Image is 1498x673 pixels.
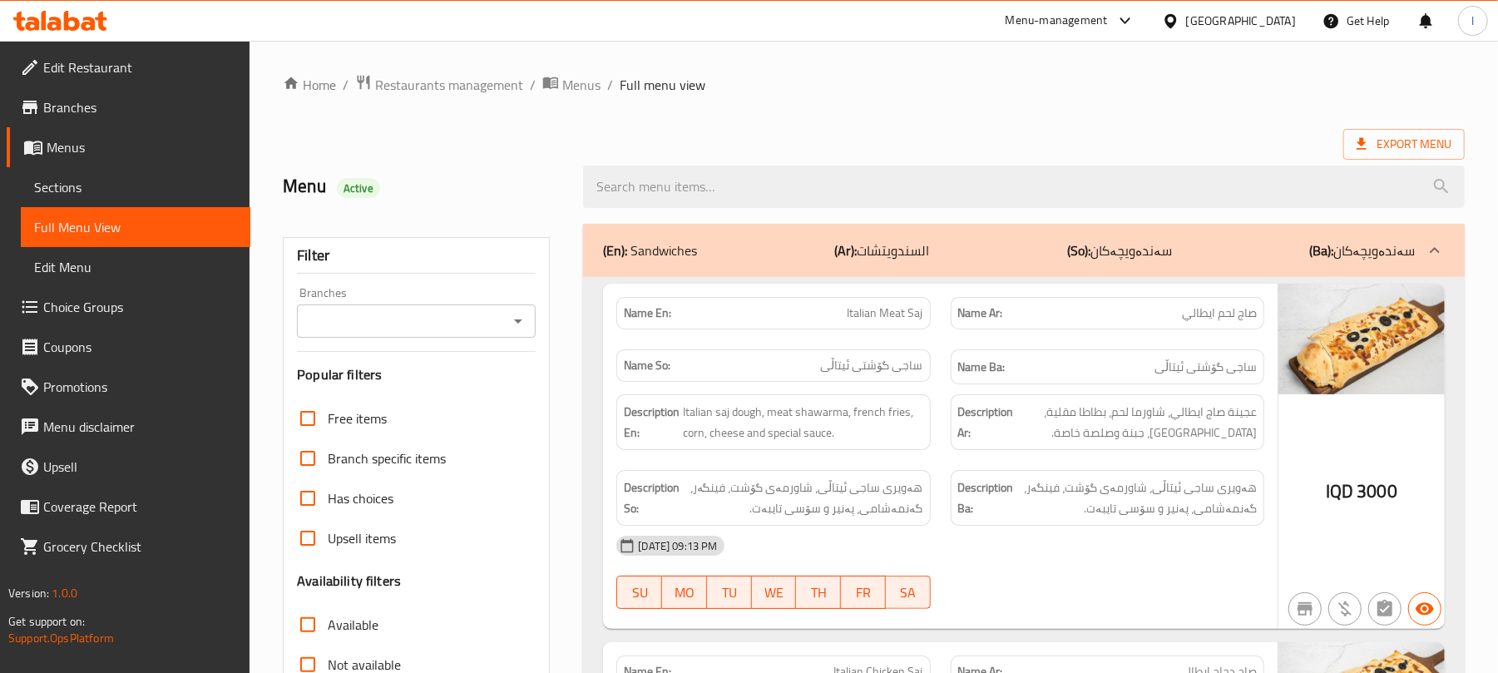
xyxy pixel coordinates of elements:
[43,297,237,317] span: Choice Groups
[8,582,49,604] span: Version:
[337,181,380,196] span: Active
[1017,402,1257,443] span: عجينة صاج ايطالي، شاورما لحم، بطاطا مقلية، ذرة، جبنة وصلصة خاصة.
[1006,11,1108,31] div: Menu-management
[624,581,655,605] span: SU
[507,309,530,333] button: Open
[7,327,250,367] a: Coupons
[1154,357,1257,378] span: ساجی گۆشتی ئیتاڵی
[283,75,336,95] a: Home
[1328,592,1362,626] button: Purchased item
[375,75,523,95] span: Restaurants management
[886,576,931,609] button: SA
[1288,592,1322,626] button: Not branch specific item
[835,238,858,263] b: (Ar):
[1368,592,1402,626] button: Not has choices
[7,47,250,87] a: Edit Restaurant
[1309,238,1333,263] b: (Ba):
[1408,592,1441,626] button: Available
[8,627,114,649] a: Support.OpsPlatform
[624,402,680,443] strong: Description En:
[624,478,680,518] strong: Description So:
[707,576,752,609] button: TU
[603,238,627,263] b: (En):
[34,177,237,197] span: Sections
[562,75,601,95] span: Menus
[43,457,237,477] span: Upsell
[821,357,923,374] span: ساجی گۆشتی ئیتاڵی
[1357,475,1397,507] span: 3000
[616,576,662,609] button: SU
[21,167,250,207] a: Sections
[1471,12,1474,30] span: l
[835,240,930,260] p: السندويتشات
[662,576,707,609] button: MO
[7,367,250,407] a: Promotions
[328,408,387,428] span: Free items
[583,224,1465,277] div: (En): Sandwiches(Ar):السندويتشات(So):سەندەویچەکان(Ba):سەندەویچەکان
[47,137,237,157] span: Menus
[43,57,237,77] span: Edit Restaurant
[530,75,536,95] li: /
[328,615,378,635] span: Available
[43,537,237,557] span: Grocery Checklist
[958,357,1006,378] strong: Name Ba:
[841,576,886,609] button: FR
[958,402,1014,443] strong: Description Ar:
[21,247,250,287] a: Edit Menu
[892,581,924,605] span: SA
[803,581,834,605] span: TH
[283,74,1465,96] nav: breadcrumb
[7,127,250,167] a: Menus
[355,74,523,96] a: Restaurants management
[759,581,790,605] span: WE
[1326,475,1353,507] span: IQD
[7,287,250,327] a: Choice Groups
[1357,134,1451,155] span: Export Menu
[683,478,922,518] span: هەویری ساجی ئیتاڵی، شاورمەی گۆشت، فینگەر، گەنمەشامی، پەنیر و سۆسی تایبەت.
[7,487,250,527] a: Coverage Report
[631,538,724,554] span: [DATE] 09:13 PM
[328,528,396,548] span: Upsell items
[8,611,85,632] span: Get support on:
[669,581,700,605] span: MO
[1186,12,1296,30] div: [GEOGRAPHIC_DATA]
[297,365,536,384] h3: Popular filters
[21,207,250,247] a: Full Menu View
[43,417,237,437] span: Menu disclaimer
[624,304,671,322] strong: Name En:
[34,217,237,237] span: Full Menu View
[607,75,613,95] li: /
[52,582,77,604] span: 1.0.0
[958,304,1003,322] strong: Name Ar:
[1017,478,1257,518] span: هەویری ساجی ئیتاڵی، شاورمەی گۆشت، فینگەر، گەنمەشامی، پەنیر و سۆسی تایبەت.
[620,75,705,95] span: Full menu view
[7,407,250,447] a: Menu disclaimer
[603,240,697,260] p: Sandwiches
[297,238,536,274] div: Filter
[283,174,563,199] h2: Menu
[7,447,250,487] a: Upsell
[624,357,670,374] strong: Name So:
[583,166,1465,208] input: search
[1309,240,1415,260] p: سەندەویچەکان
[43,337,237,357] span: Coupons
[1343,129,1465,160] span: Export Menu
[34,257,237,277] span: Edit Menu
[7,87,250,127] a: Branches
[1067,238,1090,263] b: (So):
[43,97,237,117] span: Branches
[1278,284,1445,394] img: 1_grill%D8%B5%D8%A7%D8%AC_%D8%A7%D9%8A%D8%B7%D8%A7%D9%84%D9%8A_%D9%84%D8%AD%D9%85kara638957277498...
[7,527,250,567] a: Grocery Checklist
[714,581,745,605] span: TU
[337,178,380,198] div: Active
[796,576,841,609] button: TH
[43,377,237,397] span: Promotions
[958,478,1014,518] strong: Description Ba:
[1067,240,1172,260] p: سەندەویچەکان
[1182,304,1257,322] span: صاج لحم ايطالي
[43,497,237,517] span: Coverage Report
[328,448,446,468] span: Branch specific items
[752,576,797,609] button: WE
[297,572,401,591] h3: Availability filters
[542,74,601,96] a: Menus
